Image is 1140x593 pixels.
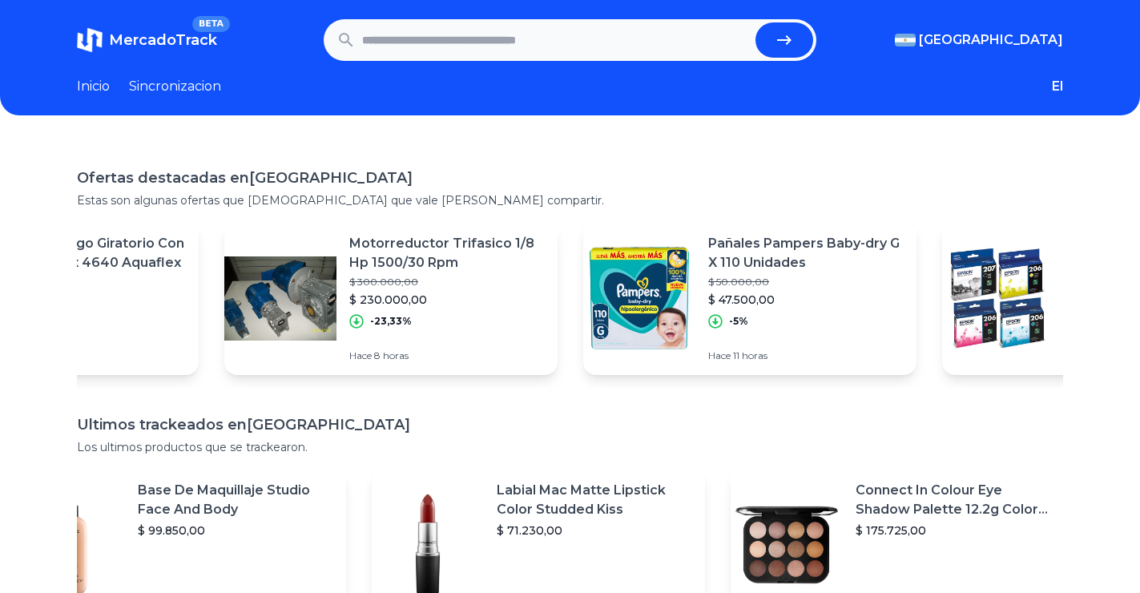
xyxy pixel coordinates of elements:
[708,234,904,272] p: Pañales Pampers Baby-dry G X 110 Unidades
[895,34,916,46] img: Argentina
[497,481,692,519] p: Labial Mac Matte Lipstick Color Studded Kiss
[77,413,1063,436] h1: Ultimos trackeados en [GEOGRAPHIC_DATA]
[349,234,545,272] p: Motorreductor Trifasico 1/8 Hp 1500/30 Rpm
[138,522,333,539] p: $ 99.850,00
[583,242,695,354] img: Featured image
[856,481,1051,519] p: Connect In Colour Eye Shadow Palette 12.2g Color Unfiltered Nudes
[370,315,412,328] p: -23,33%
[77,439,1063,455] p: Los ultimos productos que se trackearon.
[895,30,1063,50] button: [GEOGRAPHIC_DATA]
[729,315,748,328] p: -5%
[224,242,336,354] img: Featured image
[708,276,904,288] p: $ 50.000,00
[708,292,904,308] p: $ 47.500,00
[77,27,217,53] a: MercadoTrackBETA
[192,16,230,32] span: BETA
[77,27,103,53] img: MercadoTrack
[708,349,904,362] p: Hace 11 horas
[129,77,221,96] a: Sincronizacion
[77,77,110,96] a: Inicio
[497,522,692,539] p: $ 71.230,00
[942,242,1054,354] img: Featured image
[349,349,545,362] p: Hace 8 horas
[349,292,545,308] p: $ 230.000,00
[856,522,1051,539] p: $ 175.725,00
[1052,77,1063,96] button: El
[77,192,1063,208] p: Estas son algunas ofertas que [DEMOGRAPHIC_DATA] que vale [PERSON_NAME] compartir.
[224,221,558,375] a: Featured imageMotorreductor Trifasico 1/8 Hp 1500/30 Rpm$ 300.000,00$ 230.000,00-23,33%Hace 8 horas
[349,276,545,288] p: $ 300.000,00
[138,481,333,519] p: Base De Maquillaje Studio Face And Body
[919,30,1063,50] span: [GEOGRAPHIC_DATA]
[77,167,1063,189] h1: Ofertas destacadas en [GEOGRAPHIC_DATA]
[583,221,916,375] a: Featured imagePañales Pampers Baby-dry G X 110 Unidades$ 50.000,00$ 47.500,00-5%Hace 11 horas
[109,31,217,49] span: MercadoTrack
